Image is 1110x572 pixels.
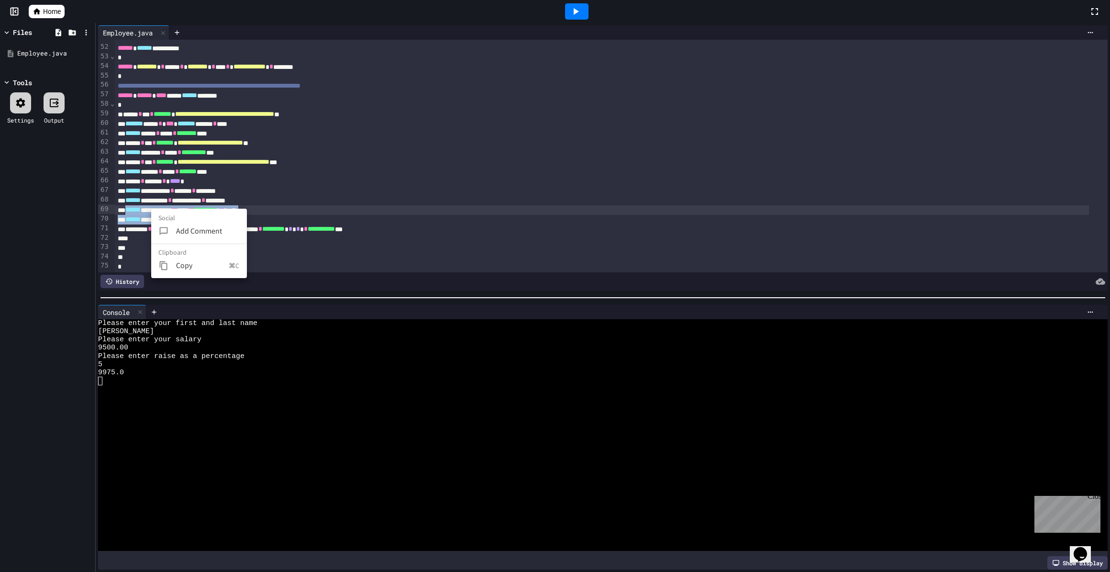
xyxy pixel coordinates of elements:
span: Copy [176,260,229,271]
li: Clipboard [158,248,247,257]
div: Chat with us now!Close [4,4,66,61]
iframe: chat widget [1031,492,1100,533]
iframe: chat widget [1070,534,1100,562]
span: Add Comment [176,225,239,237]
p: ⌘C [229,261,239,270]
li: Social [158,213,247,223]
